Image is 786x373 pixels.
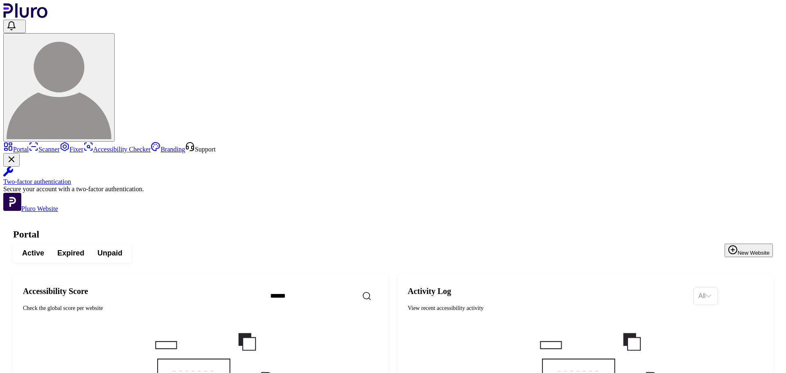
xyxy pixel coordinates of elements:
[3,142,783,212] aside: Sidebar menu
[3,205,58,212] a: Open Pluro Website
[264,287,404,305] input: Search
[3,20,26,33] button: Open notifications, you have 101 new notifications
[151,146,185,153] a: Branding
[29,146,60,153] a: Scanner
[3,178,783,185] div: Two-factor authentication
[408,286,687,296] h2: Activity Log
[57,248,84,258] span: Expired
[408,304,687,312] div: View recent accessibility activity
[3,146,29,153] a: Portal
[185,146,216,153] a: Open Support screen
[23,286,257,296] h2: Accessibility Score
[3,33,115,142] button: User avatar
[91,246,129,260] button: Unpaid
[97,248,122,258] span: Unpaid
[3,12,48,19] a: Logo
[3,185,783,193] div: Secure your account with a two-factor authentication.
[693,287,718,305] div: Set sorting
[13,229,773,240] h1: Portal
[51,246,91,260] button: Expired
[3,167,783,185] a: Two-factor authentication
[84,146,151,153] a: Accessibility Checker
[16,246,51,260] button: Active
[7,34,111,139] img: User avatar
[60,146,84,153] a: Fixer
[725,244,773,257] button: New Website
[22,248,44,258] span: Active
[23,304,257,312] div: Check the global score per website
[3,153,20,167] button: Close Two-factor authentication notification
